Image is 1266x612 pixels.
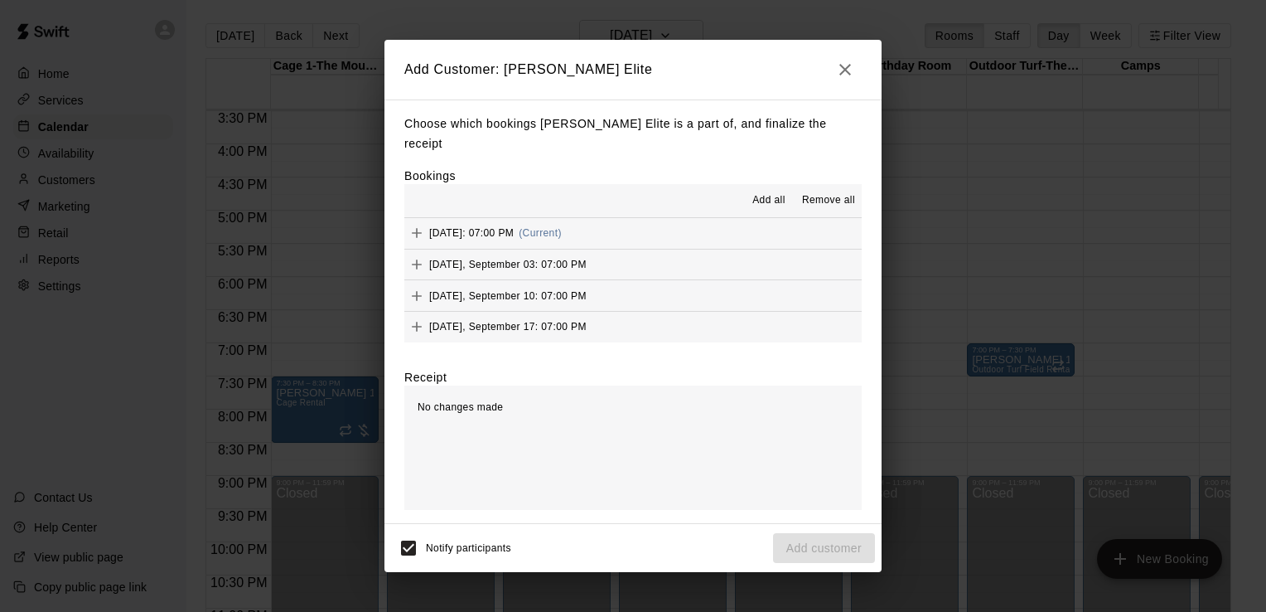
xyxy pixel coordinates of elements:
[404,169,456,182] label: Bookings
[752,192,785,209] span: Add all
[519,227,562,239] span: (Current)
[429,227,514,239] span: [DATE]: 07:00 PM
[429,289,587,301] span: [DATE], September 10: 07:00 PM
[404,312,862,342] button: Add[DATE], September 17: 07:00 PM
[404,320,429,333] span: Add
[742,187,795,214] button: Add all
[426,542,511,554] span: Notify participants
[429,321,587,333] span: [DATE], September 17: 07:00 PM
[404,114,862,154] p: Choose which bookings [PERSON_NAME] Elite is a part of, and finalize the receipt
[404,280,862,311] button: Add[DATE], September 10: 07:00 PM
[802,192,855,209] span: Remove all
[384,40,882,100] h2: Add Customer: [PERSON_NAME] Elite
[429,258,587,270] span: [DATE], September 03: 07:00 PM
[795,187,862,214] button: Remove all
[404,218,862,249] button: Add[DATE]: 07:00 PM(Current)
[404,250,862,280] button: Add[DATE], September 03: 07:00 PM
[404,369,447,386] label: Receipt
[418,401,503,413] span: No changes made
[404,289,429,301] span: Add
[404,257,429,270] span: Add
[404,226,429,239] span: Add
